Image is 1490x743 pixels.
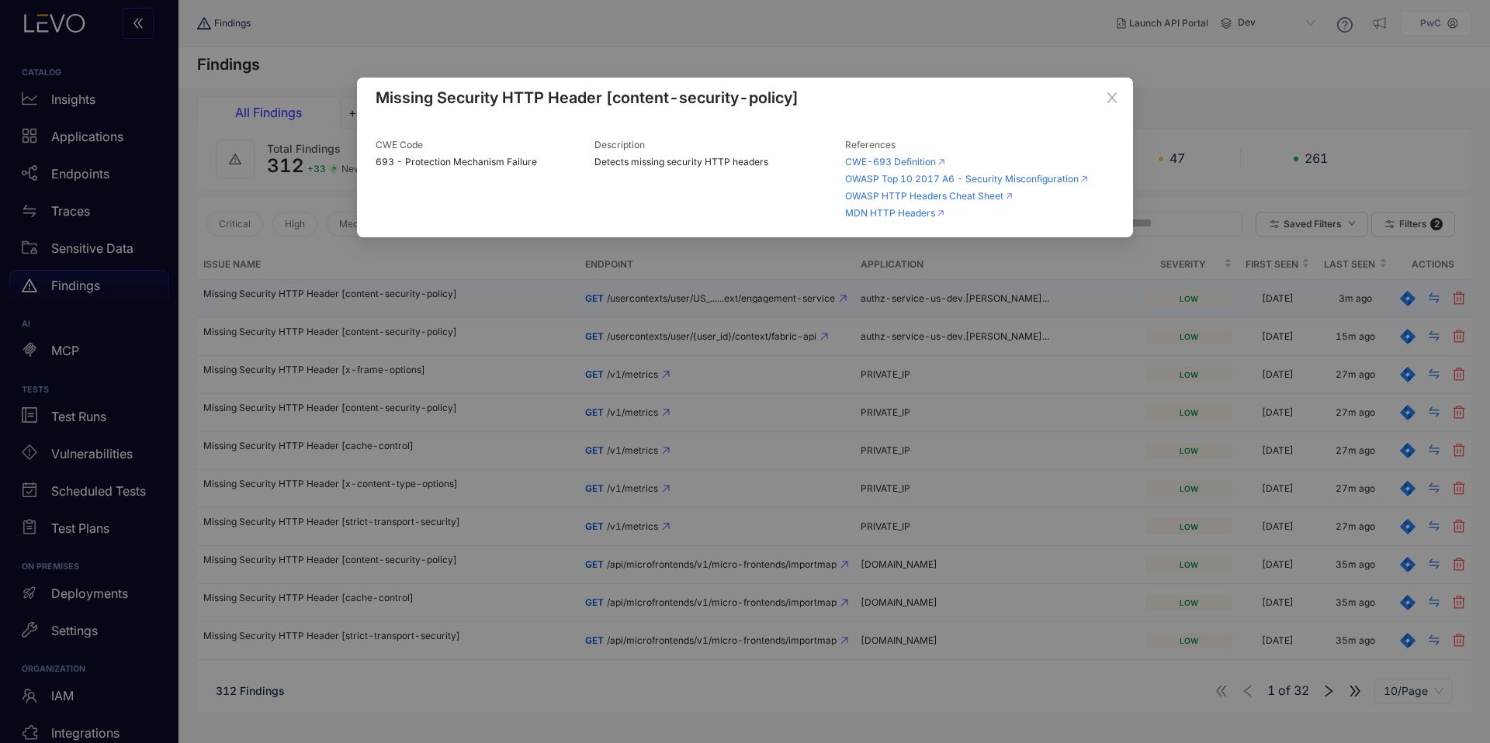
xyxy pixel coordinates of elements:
span: Description [594,139,645,150]
span: 693 - Protection Mechanism Failure [376,157,582,168]
button: Close [1091,78,1133,119]
span: Detects missing security HTTP headers [594,157,833,168]
a: MDN HTTP Headers [845,208,944,219]
a: OWASP Top 10 2017 A6 - Security Misconfiguration [845,174,1087,185]
a: OWASP HTTP Headers Cheat Sheet [845,191,1012,202]
a: CWE-693 Definition [845,157,944,168]
span: References [845,139,896,150]
span: Missing Security HTTP Header [content-security-policy] [376,90,1114,105]
span: close [1105,91,1119,105]
span: CWE Code [376,139,423,150]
